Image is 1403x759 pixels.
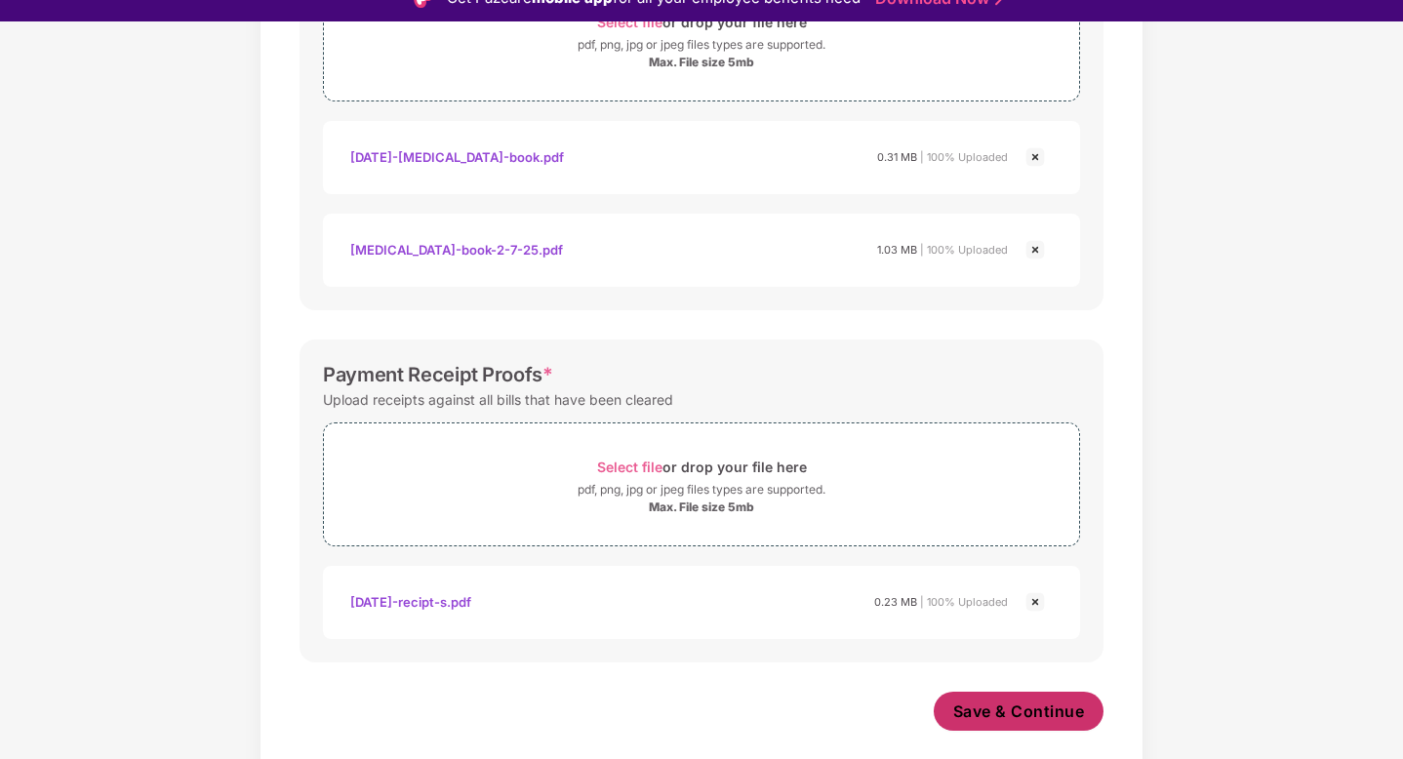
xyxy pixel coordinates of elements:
[1023,590,1047,614] img: svg+xml;base64,PHN2ZyBpZD0iQ3Jvc3MtMjR4MjQiIHhtbG5zPSJodHRwOi8vd3d3LnczLm9yZy8yMDAwL3N2ZyIgd2lkdG...
[649,55,754,70] div: Max. File size 5mb
[920,243,1008,257] span: | 100% Uploaded
[649,499,754,515] div: Max. File size 5mb
[350,585,471,619] div: [DATE]-recipt-s.pdf
[877,243,917,257] span: 1.03 MB
[920,595,1008,609] span: | 100% Uploaded
[1023,145,1047,169] img: svg+xml;base64,PHN2ZyBpZD0iQ3Jvc3MtMjR4MjQiIHhtbG5zPSJodHRwOi8vd3d3LnczLm9yZy8yMDAwL3N2ZyIgd2lkdG...
[578,35,825,55] div: pdf, png, jpg or jpeg files types are supported.
[324,438,1079,531] span: Select fileor drop your file herepdf, png, jpg or jpeg files types are supported.Max. File size 5mb
[350,140,564,174] div: [DATE]-[MEDICAL_DATA]-book.pdf
[350,233,563,266] div: [MEDICAL_DATA]-book-2-7-25.pdf
[1023,238,1047,261] img: svg+xml;base64,PHN2ZyBpZD0iQ3Jvc3MtMjR4MjQiIHhtbG5zPSJodHRwOi8vd3d3LnczLm9yZy8yMDAwL3N2ZyIgd2lkdG...
[934,692,1104,731] button: Save & Continue
[323,386,673,413] div: Upload receipts against all bills that have been cleared
[874,595,917,609] span: 0.23 MB
[953,700,1085,722] span: Save & Continue
[597,454,807,480] div: or drop your file here
[597,14,662,30] span: Select file
[597,9,807,35] div: or drop your file here
[597,459,662,475] span: Select file
[877,150,917,164] span: 0.31 MB
[920,150,1008,164] span: | 100% Uploaded
[323,363,553,386] div: Payment Receipt Proofs
[578,480,825,499] div: pdf, png, jpg or jpeg files types are supported.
